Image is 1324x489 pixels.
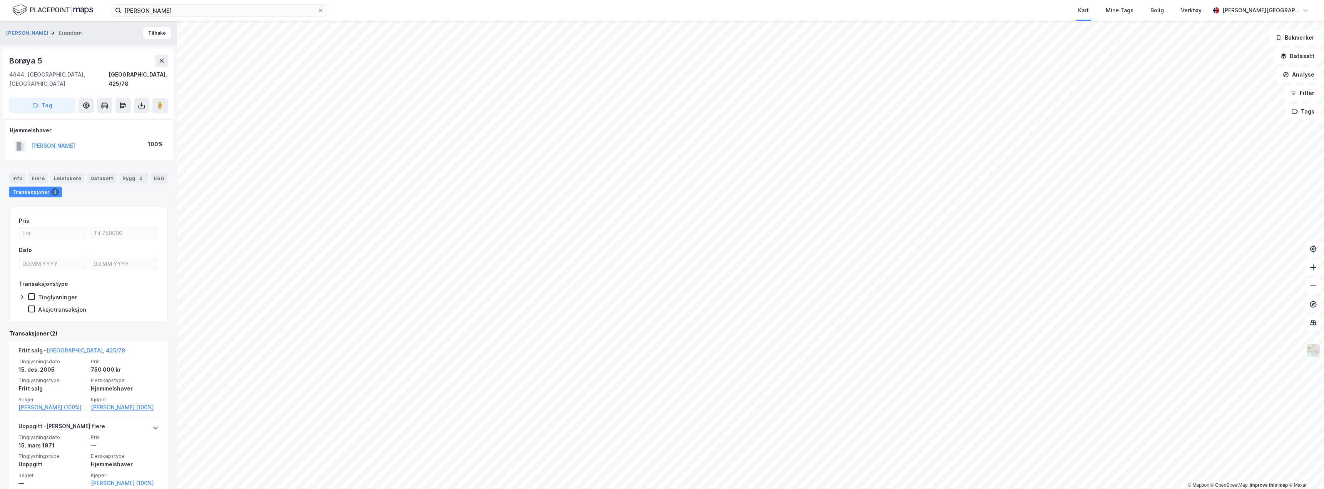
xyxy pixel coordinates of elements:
div: Fritt salg - [18,346,125,358]
a: Improve this map [1250,482,1288,488]
div: 15. des. 2005 [18,365,86,374]
button: Tag [9,98,75,113]
input: DD.MM.YYYY [90,258,158,270]
div: Bygg [119,173,148,184]
span: Selger [18,472,86,479]
div: Dato [19,245,32,255]
div: Transaksjoner (2) [9,329,168,338]
div: Uoppgitt [18,460,86,469]
div: 2 [137,174,145,182]
div: Fritt salg [18,384,86,393]
div: Transaksjonstype [19,279,68,289]
a: [PERSON_NAME] (100%) [18,403,86,412]
div: — [91,441,159,450]
div: Datasett [87,173,116,184]
button: Analyse [1276,67,1321,82]
div: Aksjetransaksjon [38,306,86,313]
img: Z [1306,343,1321,358]
button: Bokmerker [1269,30,1321,45]
button: [PERSON_NAME] [6,29,50,37]
span: Eierskapstype [91,377,159,384]
div: Uoppgitt - [PERSON_NAME] flere [18,422,105,434]
input: Søk på adresse, matrikkel, gårdeiere, leietakere eller personer [121,5,318,16]
div: — [18,479,86,488]
div: Info [9,173,25,184]
div: Bolig [1150,6,1164,15]
div: Hjemmelshaver [91,384,159,393]
div: 15. mars 1971 [18,441,86,450]
div: 750 000 kr [91,365,159,374]
div: Pris [19,216,29,225]
div: Kart [1078,6,1089,15]
span: Tinglysningsdato [18,358,86,365]
div: Verktøy [1181,6,1202,15]
span: Tinglysningsdato [18,434,86,441]
button: Filter [1284,85,1321,101]
div: [PERSON_NAME][GEOGRAPHIC_DATA] [1222,6,1299,15]
span: Pris [91,434,159,441]
input: Fra [19,227,87,239]
iframe: Chat Widget [1286,452,1324,489]
span: Kjøper [91,472,159,479]
button: Tags [1285,104,1321,119]
input: Til 750000 [90,227,158,239]
div: 2 [51,188,59,196]
span: Eierskapstype [91,453,159,459]
a: OpenStreetMap [1210,482,1248,488]
img: logo.f888ab2527a4732fd821a326f86c7f29.svg [12,3,93,17]
div: Mine Tags [1106,6,1133,15]
div: Eiendom [59,28,82,38]
div: Kontrollprogram for chat [1286,452,1324,489]
div: Leietakere [51,173,84,184]
span: Tinglysningstype [18,377,86,384]
div: Transaksjoner [9,187,62,197]
a: [PERSON_NAME] (100%) [91,403,159,412]
span: Kjøper [91,396,159,403]
a: Mapbox [1188,482,1209,488]
a: [GEOGRAPHIC_DATA], 425/78 [47,347,125,354]
span: Tinglysningstype [18,453,86,459]
button: Datasett [1274,48,1321,64]
a: [PERSON_NAME] (100%) [91,479,159,488]
span: Selger [18,396,86,403]
div: [GEOGRAPHIC_DATA], 425/78 [109,70,168,88]
div: Tinglysninger [38,294,77,301]
button: Tilbake [143,27,171,39]
div: Eiere [28,173,48,184]
input: DD.MM.YYYY [19,258,87,270]
div: Hjemmelshaver [10,126,167,135]
span: Pris [91,358,159,365]
div: ESG [151,173,167,184]
div: 100% [148,140,163,149]
div: Hjemmelshaver [91,460,159,469]
div: Borøya 5 [9,55,43,67]
div: 4644, [GEOGRAPHIC_DATA], [GEOGRAPHIC_DATA] [9,70,109,88]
